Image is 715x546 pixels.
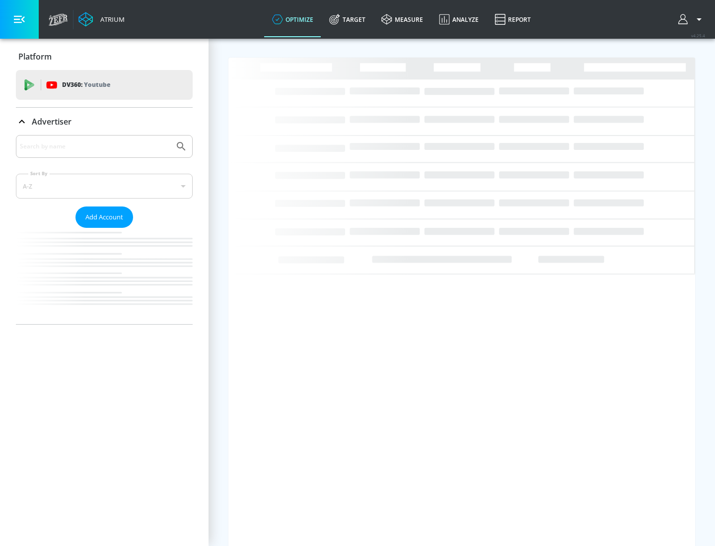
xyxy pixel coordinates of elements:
[321,1,373,37] a: Target
[431,1,487,37] a: Analyze
[96,15,125,24] div: Atrium
[32,116,71,127] p: Advertiser
[16,135,193,324] div: Advertiser
[20,140,170,153] input: Search by name
[78,12,125,27] a: Atrium
[373,1,431,37] a: measure
[16,43,193,70] div: Platform
[487,1,539,37] a: Report
[62,79,110,90] p: DV360:
[28,170,50,177] label: Sort By
[16,174,193,199] div: A-Z
[16,228,193,324] nav: list of Advertiser
[18,51,52,62] p: Platform
[691,33,705,38] span: v 4.25.4
[16,108,193,136] div: Advertiser
[16,70,193,100] div: DV360: Youtube
[84,79,110,90] p: Youtube
[85,211,123,223] span: Add Account
[264,1,321,37] a: optimize
[75,206,133,228] button: Add Account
